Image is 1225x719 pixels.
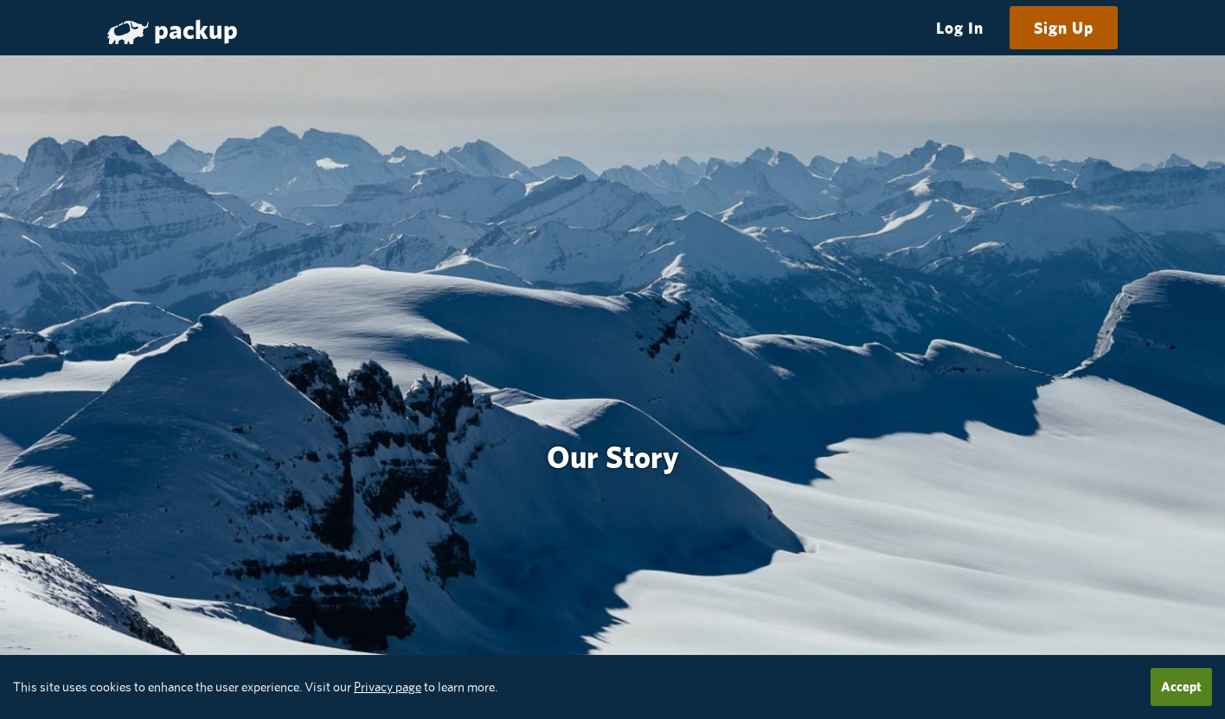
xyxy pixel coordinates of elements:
[107,14,238,45] a: packup
[13,679,497,694] small: This site uses cookies to enhance the user experience. Visit our to learn more.
[107,440,1118,474] h1: Our Story
[1151,668,1212,706] button: Accept cookies
[913,9,1007,47] a: Log In
[1010,9,1117,47] a: Sign Up
[354,679,421,694] a: Privacy page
